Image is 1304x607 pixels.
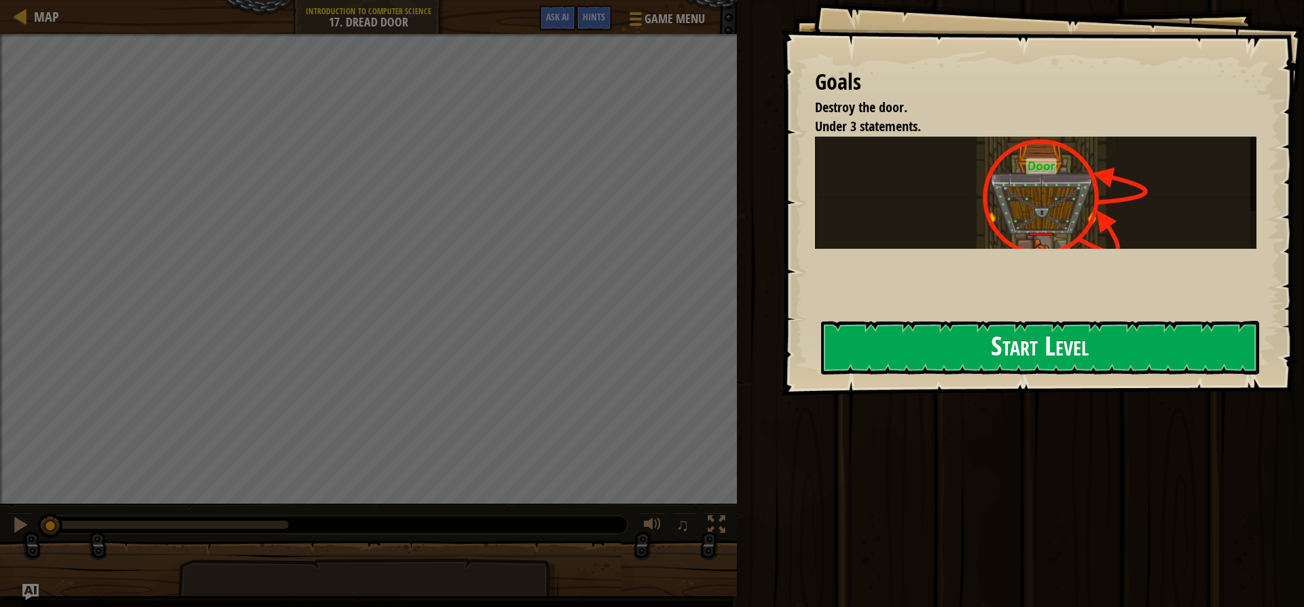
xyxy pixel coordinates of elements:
li: Under 3 statements. [798,117,1253,137]
button: Ctrl + P: Pause [7,513,34,540]
button: Toggle fullscreen [703,513,730,540]
button: Ask AI [539,5,576,31]
button: ♫ [673,513,696,540]
button: Game Menu [619,5,713,37]
span: Map [34,7,59,26]
li: Destroy the door. [798,98,1253,118]
span: Hints [583,10,605,23]
button: Start Level [821,321,1259,375]
span: ♫ [676,515,689,535]
span: Ask AI [546,10,569,23]
span: Destroy the door. [815,98,907,116]
span: Game Menu [645,10,705,28]
button: Adjust volume [639,513,666,540]
span: Under 3 statements. [815,117,921,135]
a: Map [27,7,59,26]
button: Ask AI [22,584,39,600]
img: Dread door [815,137,1267,293]
div: Goals [815,67,1256,98]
